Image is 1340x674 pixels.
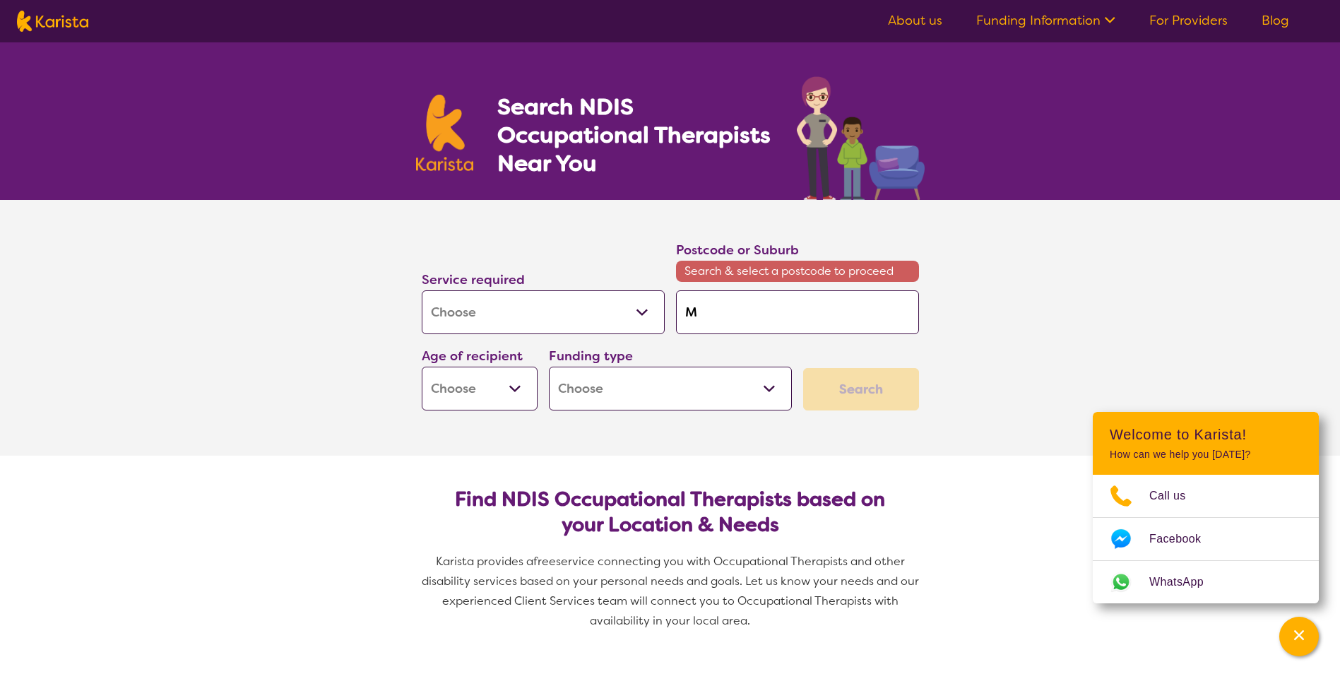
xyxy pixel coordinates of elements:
span: WhatsApp [1149,572,1221,593]
span: service connecting you with Occupational Therapists and other disability services based on your p... [422,554,922,628]
label: Age of recipient [422,348,523,365]
span: free [533,554,556,569]
img: occupational-therapy [797,76,925,200]
label: Service required [422,271,525,288]
span: Facebook [1149,528,1218,550]
h2: Find NDIS Occupational Therapists based on your Location & Needs [433,487,908,538]
h1: Search NDIS Occupational Therapists Near You [497,93,772,177]
a: Blog [1262,12,1289,29]
img: Karista logo [17,11,88,32]
h2: Welcome to Karista! [1110,426,1302,443]
a: For Providers [1149,12,1228,29]
img: Karista logo [416,95,474,171]
span: Call us [1149,485,1203,507]
div: Channel Menu [1093,412,1319,603]
label: Postcode or Suburb [676,242,799,259]
a: Funding Information [976,12,1115,29]
span: Karista provides a [436,554,533,569]
p: How can we help you [DATE]? [1110,449,1302,461]
a: Web link opens in a new tab. [1093,561,1319,603]
span: Search & select a postcode to proceed [676,261,919,282]
input: Type [676,290,919,334]
ul: Choose channel [1093,475,1319,603]
label: Funding type [549,348,633,365]
a: About us [888,12,942,29]
button: Channel Menu [1279,617,1319,656]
